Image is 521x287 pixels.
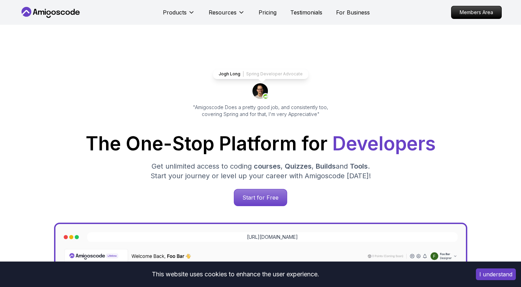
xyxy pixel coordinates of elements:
span: Quizzes [285,162,312,170]
a: Members Area [451,6,502,19]
button: Products [163,8,195,22]
button: Resources [209,8,245,22]
p: Get unlimited access to coding , , and . Start your journey or level up your career with Amigosco... [145,161,376,181]
span: Builds [316,162,336,170]
p: "Amigoscode Does a pretty good job, and consistently too, covering Spring and for that, I'm very ... [184,104,338,118]
button: Accept cookies [476,268,516,280]
h1: The One-Stop Platform for [25,134,496,153]
p: Products [163,8,187,17]
a: Start for Free [234,189,287,206]
span: Tools [350,162,368,170]
p: Resources [209,8,237,17]
a: For Business [336,8,370,17]
p: Jogh Long [219,71,240,77]
a: Pricing [259,8,277,17]
span: Developers [332,132,436,155]
div: This website uses cookies to enhance the user experience. [5,267,466,282]
a: [URL][DOMAIN_NAME] [247,234,298,241]
p: Spring Developer Advocate [246,71,303,77]
img: josh long [252,83,269,100]
a: Testimonials [290,8,322,17]
span: courses [254,162,281,170]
